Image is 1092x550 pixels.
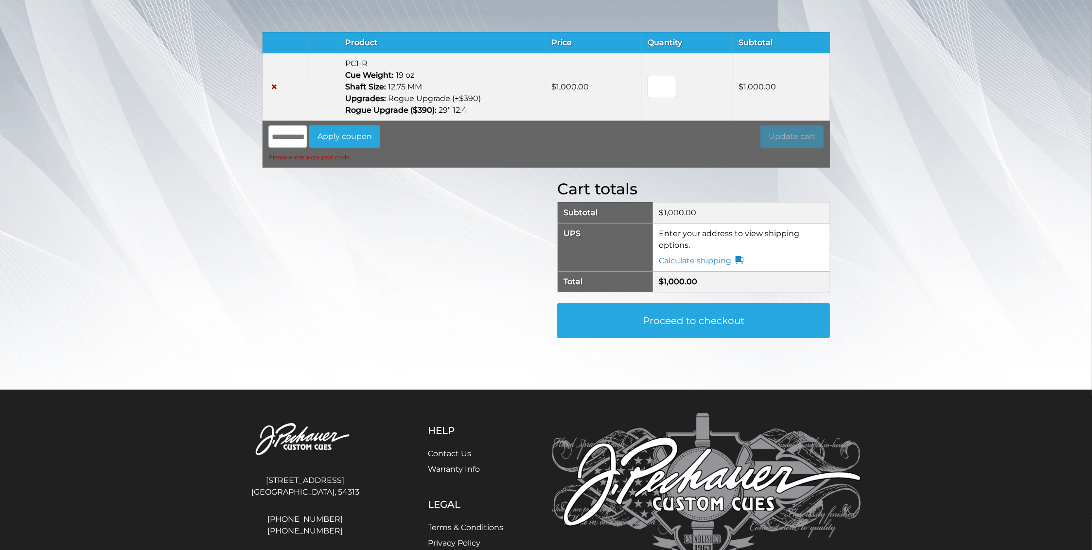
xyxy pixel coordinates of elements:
[428,449,472,458] a: Contact Us
[659,208,664,217] span: $
[428,425,504,436] h5: Help
[659,208,696,217] bdi: 1,000.00
[653,223,830,271] td: Enter your address to view shipping options.
[345,104,540,116] p: 29" 12.4
[558,223,653,271] th: UPS
[428,498,504,510] h5: Legal
[558,202,653,223] th: Subtotal
[345,81,386,93] dt: Shaft Size:
[345,81,540,93] p: 12.75 MM
[428,523,504,532] a: Terms & Conditions
[231,525,380,537] a: [PHONE_NUMBER]
[659,277,697,286] bdi: 1,000.00
[551,82,589,91] bdi: 1,000.00
[345,93,540,104] p: Rogue Upgrade (+$390)
[557,303,830,338] a: Proceed to checkout
[551,82,556,91] span: $
[231,471,380,502] address: [STREET_ADDRESS] [GEOGRAPHIC_DATA], 54313
[268,81,280,93] a: Remove PC1-R from cart
[558,271,653,292] th: Total
[659,255,744,267] a: Calculate shipping
[231,514,380,525] a: [PHONE_NUMBER]
[733,32,829,53] th: Subtotal
[339,32,546,53] th: Product
[659,277,664,286] span: $
[428,538,481,548] a: Privacy Policy
[648,76,676,98] input: Product quantity
[428,464,480,474] a: Warranty Info
[345,104,437,116] dt: Rogue Upgrade ($390):
[231,413,380,467] img: Pechauer Custom Cues
[642,32,733,53] th: Quantity
[339,53,546,120] td: PC1-R
[546,32,642,53] th: Price
[345,69,394,81] dt: Cue Weight:
[739,82,743,91] span: $
[760,125,824,148] button: Update cart
[309,125,380,148] button: Apply coupon
[739,82,776,91] bdi: 1,000.00
[345,93,386,104] dt: Upgrades:
[345,69,540,81] p: 19 oz
[268,152,380,163] p: Please enter a coupon code.
[557,180,830,198] h2: Cart totals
